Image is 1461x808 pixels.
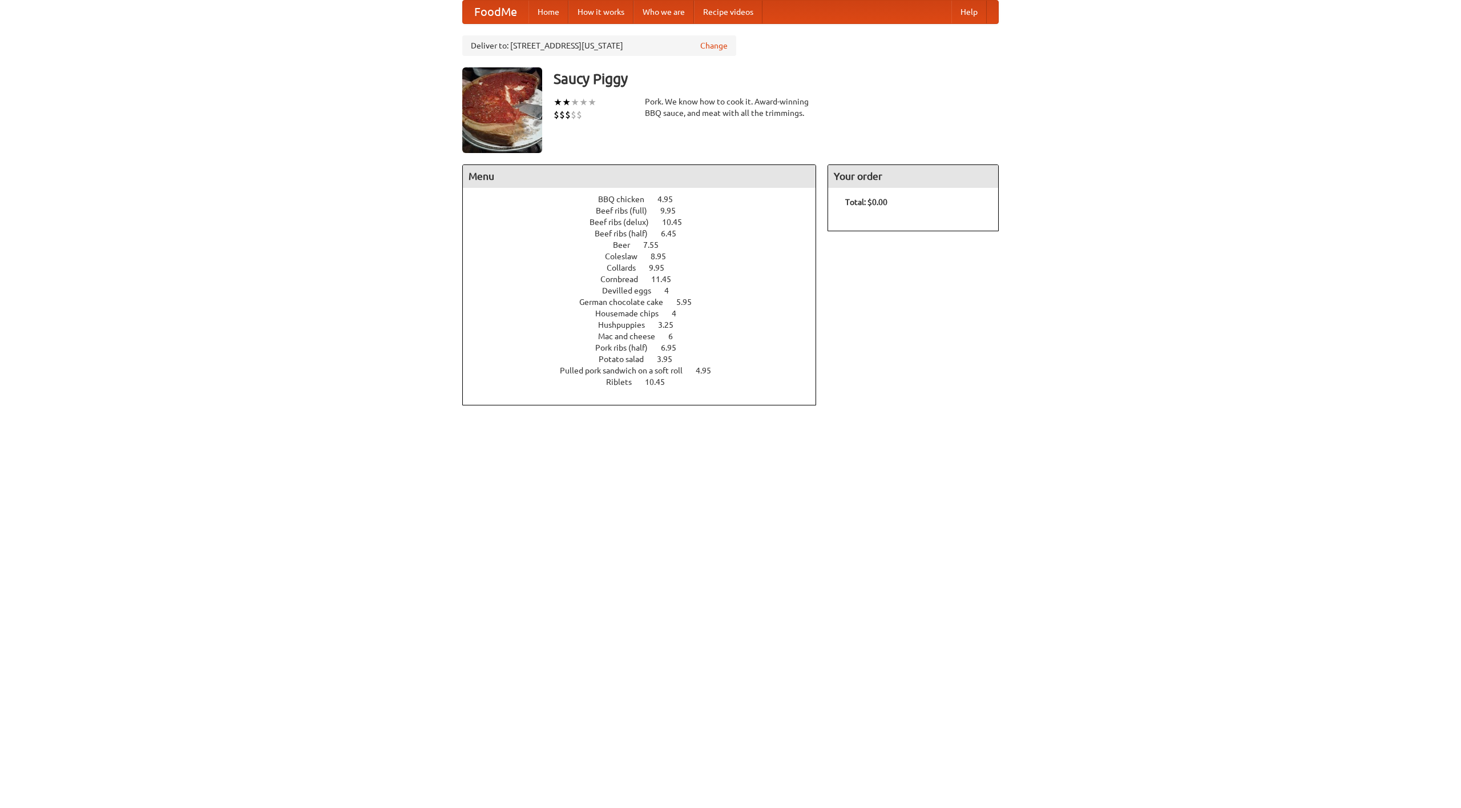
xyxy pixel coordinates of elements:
span: Beef ribs (delux) [590,218,660,227]
span: Beer [613,240,641,250]
h3: Saucy Piggy [554,67,999,90]
span: 10.45 [645,377,676,387]
li: $ [576,108,582,121]
li: ★ [571,96,579,108]
span: Housemade chips [595,309,670,318]
a: German chocolate cake 5.95 [579,298,713,307]
li: $ [559,108,565,121]
a: FoodMe [463,1,528,23]
div: Pork. We know how to cook it. Award-winning BBQ sauce, and meat with all the trimmings. [645,96,816,119]
a: Beef ribs (half) 6.45 [595,229,697,238]
span: Coleslaw [605,252,649,261]
span: 4 [672,309,688,318]
span: 7.55 [643,240,670,250]
span: Beef ribs (half) [595,229,659,238]
li: ★ [554,96,562,108]
span: Potato salad [599,355,655,364]
span: 4.95 [657,195,684,204]
span: Pulled pork sandwich on a soft roll [560,366,694,375]
a: Pork ribs (half) 6.95 [595,343,697,352]
span: 10.45 [662,218,693,227]
span: 4 [664,286,680,295]
a: Beef ribs (full) 9.95 [596,206,697,215]
span: Pork ribs (half) [595,343,659,352]
span: 6.95 [661,343,688,352]
a: Recipe videos [694,1,762,23]
span: Riblets [606,377,643,387]
a: Change [700,40,728,51]
a: Pulled pork sandwich on a soft roll 4.95 [560,366,732,375]
span: 9.95 [660,206,687,215]
span: Hushpuppies [598,320,656,329]
img: angular.jpg [462,67,542,153]
li: $ [554,108,559,121]
span: 3.95 [657,355,684,364]
a: Beef ribs (delux) 10.45 [590,218,703,227]
h4: Menu [463,165,816,188]
span: Devilled eggs [602,286,663,295]
b: Total: $0.00 [845,198,887,207]
span: 8.95 [651,252,677,261]
a: Help [951,1,987,23]
span: 3.25 [658,320,685,329]
span: 4.95 [696,366,723,375]
h4: Your order [828,165,998,188]
a: Home [528,1,568,23]
a: Devilled eggs 4 [602,286,690,295]
a: Beer 7.55 [613,240,680,250]
li: ★ [588,96,596,108]
span: 11.45 [651,275,683,284]
span: 5.95 [676,298,703,307]
a: Hushpuppies 3.25 [598,320,695,329]
span: 9.95 [649,263,676,272]
a: BBQ chicken 4.95 [598,195,694,204]
li: ★ [579,96,588,108]
span: 6 [668,332,684,341]
span: German chocolate cake [579,298,675,307]
a: Who we are [633,1,694,23]
li: ★ [562,96,571,108]
a: Housemade chips 4 [595,309,697,318]
div: Deliver to: [STREET_ADDRESS][US_STATE] [462,35,736,56]
span: Mac and cheese [598,332,667,341]
a: Mac and cheese 6 [598,332,694,341]
span: BBQ chicken [598,195,656,204]
li: $ [571,108,576,121]
a: Potato salad 3.95 [599,355,693,364]
a: How it works [568,1,633,23]
span: Cornbread [600,275,649,284]
span: Beef ribs (full) [596,206,659,215]
span: 6.45 [661,229,688,238]
li: $ [565,108,571,121]
span: Collards [607,263,647,272]
a: Coleslaw 8.95 [605,252,687,261]
a: Riblets 10.45 [606,377,686,387]
a: Cornbread 11.45 [600,275,692,284]
a: Collards 9.95 [607,263,685,272]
